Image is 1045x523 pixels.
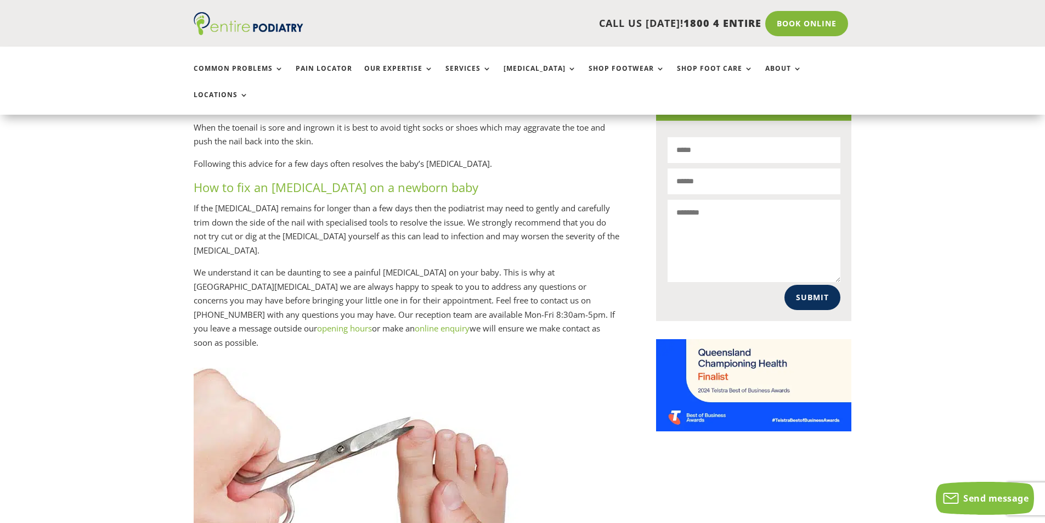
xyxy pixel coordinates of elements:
[194,201,620,266] p: If the [MEDICAL_DATA] remains for longer than a few days then the podiatrist may need to gently a...
[194,12,303,35] img: logo (1)
[765,65,802,88] a: About
[784,285,840,310] button: Submit
[415,323,470,334] a: online enquiry
[194,266,620,350] p: We understand it can be daunting to see a painful [MEDICAL_DATA] on your baby. This is why at [GE...
[317,323,372,334] a: opening hours
[296,65,352,88] a: Pain Locator
[445,65,492,88] a: Services
[194,65,284,88] a: Common Problems
[936,482,1034,515] button: Send message
[194,179,620,201] h3: How to fix an [MEDICAL_DATA] on a newborn baby
[677,65,753,88] a: Shop Foot Care
[194,91,248,115] a: Locations
[194,121,620,157] p: When the toenail is sore and ingrown it is best to avoid tight socks or shoes which may aggravate...
[589,65,665,88] a: Shop Footwear
[656,423,851,434] a: Telstra Business Awards QLD State Finalist - Championing Health Category
[194,157,620,179] p: Following this advice for a few days often resolves the baby’s [MEDICAL_DATA].
[765,11,848,36] a: Book Online
[194,26,303,37] a: Entire Podiatry
[963,492,1029,504] span: Send message
[656,339,851,431] img: Telstra Business Awards QLD State Finalist - Championing Health Category
[504,65,577,88] a: [MEDICAL_DATA]
[684,16,761,30] span: 1800 4 ENTIRE
[346,16,761,31] p: CALL US [DATE]!
[364,65,433,88] a: Our Expertise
